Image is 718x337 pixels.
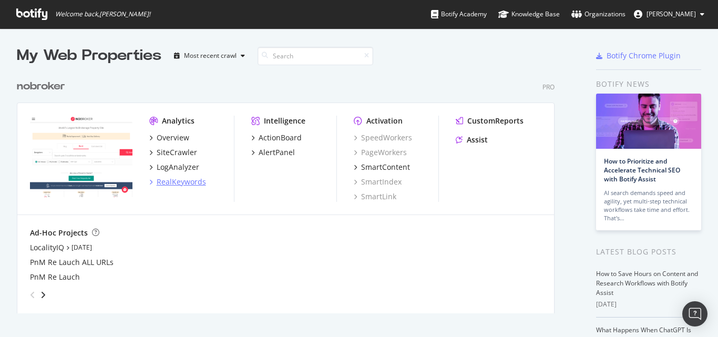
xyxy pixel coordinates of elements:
div: Ad-Hoc Projects [30,228,88,238]
div: angle-left [26,287,39,303]
div: AlertPanel [259,147,295,158]
a: nobroker [17,79,69,94]
a: CustomReports [456,116,524,126]
div: RealKeywords [157,177,206,187]
div: Open Intercom Messenger [682,301,707,326]
input: Search [258,47,373,65]
a: SmartIndex [354,177,402,187]
span: Welcome back, [PERSON_NAME] ! [55,10,150,18]
div: grid [17,66,563,313]
div: ActionBoard [259,132,302,143]
a: Botify Chrome Plugin [596,50,681,61]
div: Intelligence [264,116,305,126]
div: My Web Properties [17,45,161,66]
div: Assist [467,135,488,145]
a: SiteCrawler [149,147,197,158]
a: RealKeywords [149,177,206,187]
a: ActionBoard [251,132,302,143]
button: [PERSON_NAME] [625,6,713,23]
div: CustomReports [467,116,524,126]
div: LogAnalyzer [157,162,199,172]
div: Botify Chrome Plugin [607,50,681,61]
div: SiteCrawler [157,147,197,158]
div: Most recent crawl [184,53,237,59]
div: nobroker [17,79,65,94]
div: Botify Academy [431,9,487,19]
a: [DATE] [71,243,92,252]
a: How to Save Hours on Content and Research Workflows with Botify Assist [596,269,698,297]
a: LogAnalyzer [149,162,199,172]
a: Assist [456,135,488,145]
div: SmartContent [361,162,410,172]
div: angle-right [39,290,47,300]
div: Organizations [571,9,625,19]
a: SpeedWorkers [354,132,412,143]
div: AI search demands speed and agility, yet multi-step technical workflows take time and effort. Tha... [604,189,693,222]
a: SmartLink [354,191,396,202]
div: Knowledge Base [498,9,560,19]
div: Pro [542,83,555,91]
div: Latest Blog Posts [596,246,701,258]
img: How to Prioritize and Accelerate Technical SEO with Botify Assist [596,94,701,149]
div: [DATE] [596,300,701,309]
button: Most recent crawl [170,47,249,64]
a: LocalityIQ [30,242,64,253]
a: PnM Re Lauch [30,272,80,282]
a: PageWorkers [354,147,407,158]
a: AlertPanel [251,147,295,158]
img: nobroker.com [30,116,132,198]
div: Botify news [596,78,701,90]
div: Activation [366,116,403,126]
div: Overview [157,132,189,143]
a: PnM Re Lauch ALL URLs [30,257,114,268]
a: Overview [149,132,189,143]
a: SmartContent [354,162,410,172]
a: How to Prioritize and Accelerate Technical SEO with Botify Assist [604,157,680,183]
span: Rahul Sahani [647,9,696,18]
div: Analytics [162,116,194,126]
